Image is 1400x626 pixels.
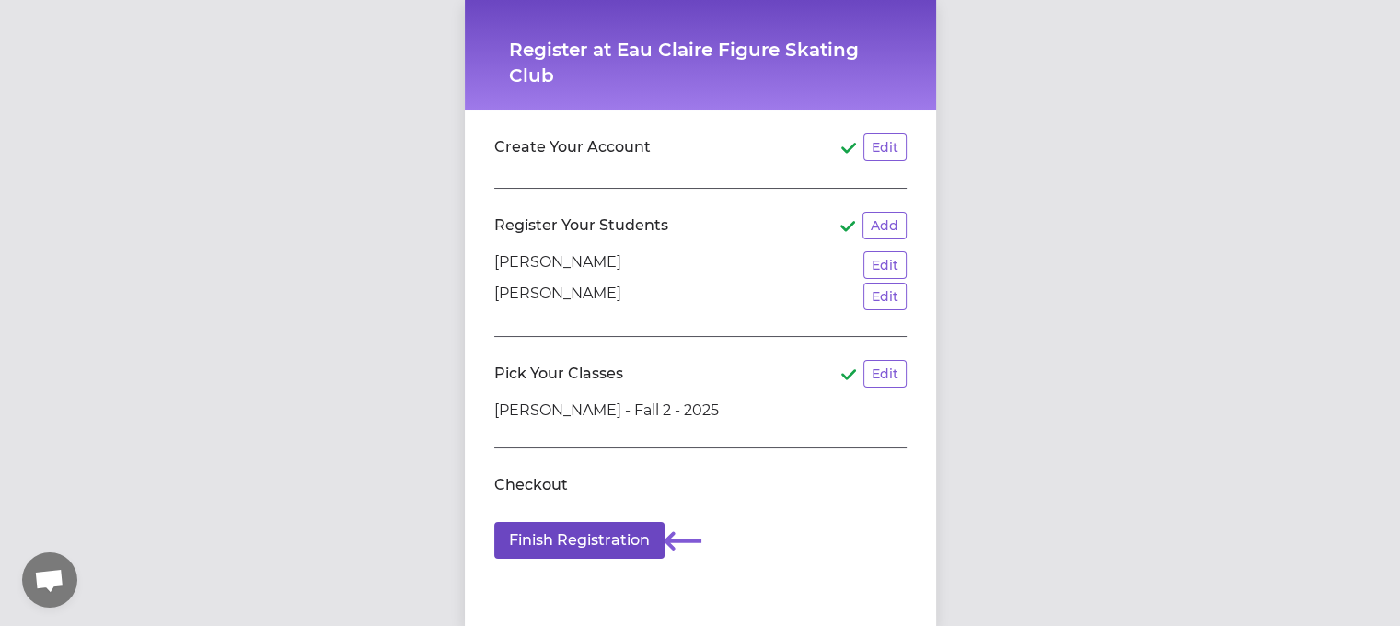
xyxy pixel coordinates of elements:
button: Add [862,212,907,239]
h2: Pick Your Classes [494,363,623,385]
button: Edit [863,360,907,388]
button: Edit [863,283,907,310]
li: [PERSON_NAME] - Fall 2 - 2025 [494,400,907,422]
h2: Register Your Students [494,214,668,237]
p: [PERSON_NAME] [494,283,621,310]
button: Edit [863,251,907,279]
h2: Create Your Account [494,136,651,158]
h2: Checkout [494,474,568,496]
button: Finish Registration [494,522,665,559]
button: Edit [863,133,907,161]
p: [PERSON_NAME] [494,251,621,279]
h1: Register at Eau Claire Figure Skating Club [509,37,892,88]
div: Open chat [22,552,77,608]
